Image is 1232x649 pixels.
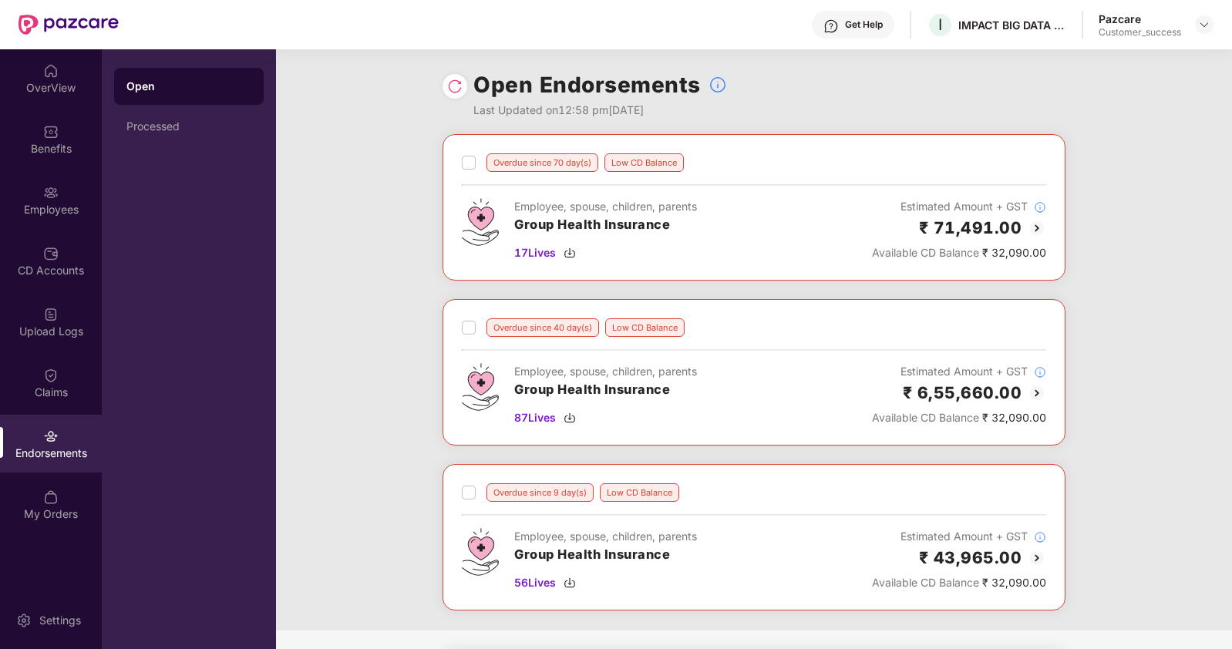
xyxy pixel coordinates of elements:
[514,545,697,565] h3: Group Health Insurance
[872,576,979,589] span: Available CD Balance
[919,215,1022,240] h2: ₹ 71,491.00
[43,63,59,79] img: svg+xml;base64,PHN2ZyBpZD0iSG9tZSIgeG1sbnM9Imh0dHA6Ly93d3cudzMub3JnLzIwMDAvc3ZnIiB3aWR0aD0iMjAiIG...
[486,483,594,502] div: Overdue since 9 day(s)
[872,574,1046,591] div: ₹ 32,090.00
[605,318,685,337] div: Low CD Balance
[872,528,1046,545] div: Estimated Amount + GST
[845,18,883,31] div: Get Help
[43,489,59,505] img: svg+xml;base64,PHN2ZyBpZD0iTXlfT3JkZXJzIiBkYXRhLW5hbWU9Ik15IE9yZGVycyIgeG1sbnM9Imh0dHA6Ly93d3cudz...
[486,318,599,337] div: Overdue since 40 day(s)
[43,246,59,261] img: svg+xml;base64,PHN2ZyBpZD0iQ0RfQWNjb3VudHMiIGRhdGEtbmFtZT0iQ0QgQWNjb3VudHMiIHhtbG5zPSJodHRwOi8vd3...
[564,412,576,424] img: svg+xml;base64,PHN2ZyBpZD0iRG93bmxvYWQtMzJ4MzIiIHhtbG5zPSJodHRwOi8vd3d3LnczLm9yZy8yMDAwL3N2ZyIgd2...
[1034,366,1046,378] img: svg+xml;base64,PHN2ZyBpZD0iSW5mb18tXzMyeDMyIiBkYXRhLW5hbWU9IkluZm8gLSAzMngzMiIgeG1sbnM9Imh0dHA6Ly...
[473,102,727,119] div: Last Updated on 12:58 pm[DATE]
[43,307,59,322] img: svg+xml;base64,PHN2ZyBpZD0iVXBsb2FkX0xvZ3MiIGRhdGEtbmFtZT0iVXBsb2FkIExvZ3MiIHhtbG5zPSJodHRwOi8vd3...
[872,198,1046,215] div: Estimated Amount + GST
[872,363,1046,380] div: Estimated Amount + GST
[514,244,556,261] span: 17 Lives
[958,18,1066,32] div: IMPACT BIG DATA ANALYSIS PRIVATE LIMITED
[514,363,697,380] div: Employee, spouse, children, parents
[43,185,59,200] img: svg+xml;base64,PHN2ZyBpZD0iRW1wbG95ZWVzIiB4bWxucz0iaHR0cDovL3d3dy53My5vcmcvMjAwMC9zdmciIHdpZHRoPS...
[1028,549,1046,567] img: svg+xml;base64,PHN2ZyBpZD0iQmFjay0yMHgyMCIgeG1sbnM9Imh0dHA6Ly93d3cudzMub3JnLzIwMDAvc3ZnIiB3aWR0aD...
[126,79,251,94] div: Open
[43,368,59,383] img: svg+xml;base64,PHN2ZyBpZD0iQ2xhaW0iIHhtbG5zPSJodHRwOi8vd3d3LnczLm9yZy8yMDAwL3N2ZyIgd2lkdGg9IjIwIi...
[872,244,1046,261] div: ₹ 32,090.00
[1198,18,1210,31] img: svg+xml;base64,PHN2ZyBpZD0iRHJvcGRvd24tMzJ4MzIiIHhtbG5zPSJodHRwOi8vd3d3LnczLm9yZy8yMDAwL3N2ZyIgd2...
[903,380,1022,405] h2: ₹ 6,55,660.00
[564,577,576,589] img: svg+xml;base64,PHN2ZyBpZD0iRG93bmxvYWQtMzJ4MzIiIHhtbG5zPSJodHRwOi8vd3d3LnczLm9yZy8yMDAwL3N2ZyIgd2...
[126,120,251,133] div: Processed
[1099,26,1181,39] div: Customer_success
[872,246,979,259] span: Available CD Balance
[462,363,499,411] img: svg+xml;base64,PHN2ZyB4bWxucz0iaHR0cDovL3d3dy53My5vcmcvMjAwMC9zdmciIHdpZHRoPSI0Ny43MTQiIGhlaWdodD...
[514,574,556,591] span: 56 Lives
[16,613,32,628] img: svg+xml;base64,PHN2ZyBpZD0iU2V0dGluZy0yMHgyMCIgeG1sbnM9Imh0dHA6Ly93d3cudzMub3JnLzIwMDAvc3ZnIiB3aW...
[872,411,979,424] span: Available CD Balance
[1034,531,1046,543] img: svg+xml;base64,PHN2ZyBpZD0iSW5mb18tXzMyeDMyIiBkYXRhLW5hbWU9IkluZm8gLSAzMngzMiIgeG1sbnM9Imh0dHA6Ly...
[462,528,499,576] img: svg+xml;base64,PHN2ZyB4bWxucz0iaHR0cDovL3d3dy53My5vcmcvMjAwMC9zdmciIHdpZHRoPSI0Ny43MTQiIGhlaWdodD...
[1028,219,1046,237] img: svg+xml;base64,PHN2ZyBpZD0iQmFjay0yMHgyMCIgeG1sbnM9Imh0dHA6Ly93d3cudzMub3JnLzIwMDAvc3ZnIiB3aWR0aD...
[43,429,59,444] img: svg+xml;base64,PHN2ZyBpZD0iRW5kb3JzZW1lbnRzIiB4bWxucz0iaHR0cDovL3d3dy53My5vcmcvMjAwMC9zdmciIHdpZH...
[514,409,556,426] span: 87 Lives
[462,198,499,246] img: svg+xml;base64,PHN2ZyB4bWxucz0iaHR0cDovL3d3dy53My5vcmcvMjAwMC9zdmciIHdpZHRoPSI0Ny43MTQiIGhlaWdodD...
[1034,201,1046,214] img: svg+xml;base64,PHN2ZyBpZD0iSW5mb18tXzMyeDMyIiBkYXRhLW5hbWU9IkluZm8gLSAzMngzMiIgeG1sbnM9Imh0dHA6Ly...
[919,545,1022,570] h2: ₹ 43,965.00
[564,247,576,259] img: svg+xml;base64,PHN2ZyBpZD0iRG93bmxvYWQtMzJ4MzIiIHhtbG5zPSJodHRwOi8vd3d3LnczLm9yZy8yMDAwL3N2ZyIgd2...
[514,215,697,235] h3: Group Health Insurance
[514,380,697,400] h3: Group Health Insurance
[1099,12,1181,26] div: Pazcare
[35,613,86,628] div: Settings
[709,76,727,94] img: svg+xml;base64,PHN2ZyBpZD0iSW5mb18tXzMyeDMyIiBkYXRhLW5hbWU9IkluZm8gLSAzMngzMiIgeG1sbnM9Imh0dHA6Ly...
[473,68,701,102] h1: Open Endorsements
[823,18,839,34] img: svg+xml;base64,PHN2ZyBpZD0iSGVscC0zMngzMiIgeG1sbnM9Imh0dHA6Ly93d3cudzMub3JnLzIwMDAvc3ZnIiB3aWR0aD...
[600,483,679,502] div: Low CD Balance
[872,409,1046,426] div: ₹ 32,090.00
[938,15,942,34] span: I
[19,15,119,35] img: New Pazcare Logo
[486,153,598,172] div: Overdue since 70 day(s)
[43,124,59,140] img: svg+xml;base64,PHN2ZyBpZD0iQmVuZWZpdHMiIHhtbG5zPSJodHRwOi8vd3d3LnczLm9yZy8yMDAwL3N2ZyIgd2lkdGg9Ij...
[604,153,684,172] div: Low CD Balance
[514,198,697,215] div: Employee, spouse, children, parents
[1028,384,1046,402] img: svg+xml;base64,PHN2ZyBpZD0iQmFjay0yMHgyMCIgeG1sbnM9Imh0dHA6Ly93d3cudzMub3JnLzIwMDAvc3ZnIiB3aWR0aD...
[514,528,697,545] div: Employee, spouse, children, parents
[447,79,463,94] img: svg+xml;base64,PHN2ZyBpZD0iUmVsb2FkLTMyeDMyIiB4bWxucz0iaHR0cDovL3d3dy53My5vcmcvMjAwMC9zdmciIHdpZH...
